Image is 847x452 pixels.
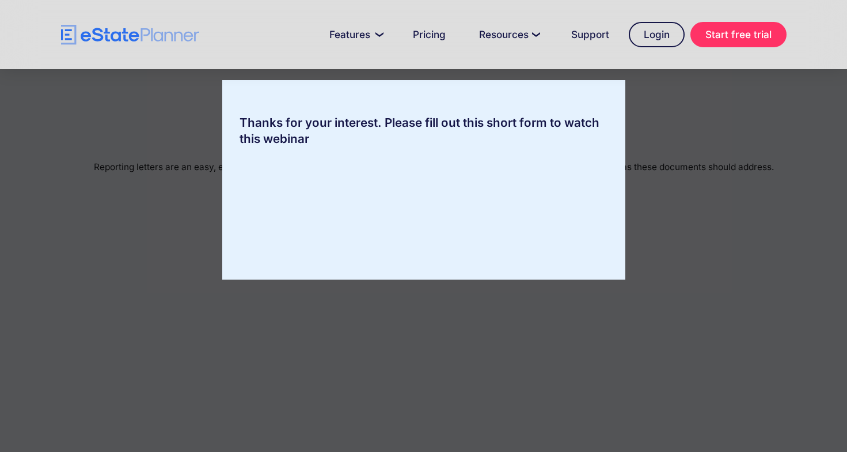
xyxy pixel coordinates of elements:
a: Start free trial [690,22,787,47]
a: Support [557,23,623,46]
a: Resources [465,23,552,46]
a: Pricing [399,23,459,46]
a: home [61,25,199,45]
a: Features [316,23,393,46]
a: Login [629,22,685,47]
div: Thanks for your interest. Please fill out this short form to watch this webinar [222,115,625,147]
iframe: Form 0 [240,159,608,245]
